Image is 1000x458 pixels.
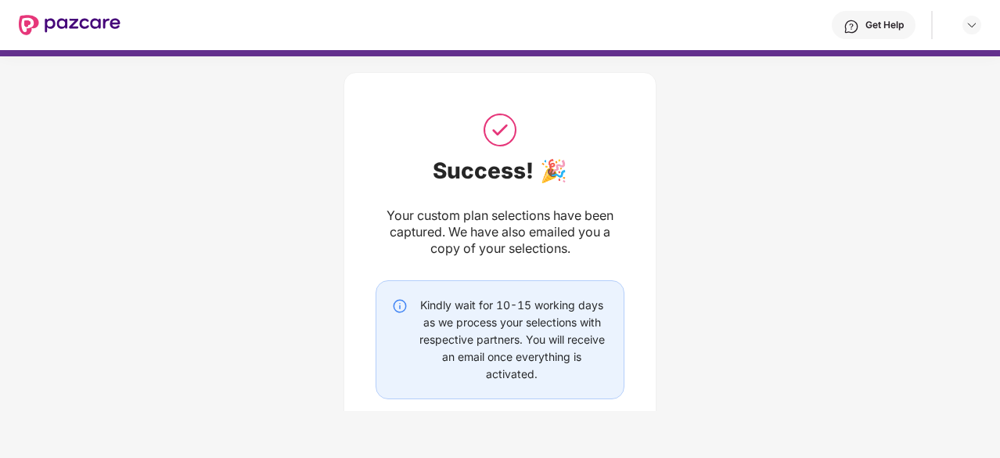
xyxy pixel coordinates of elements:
img: svg+xml;base64,PHN2ZyBpZD0iSGVscC0zMngzMiIgeG1sbnM9Imh0dHA6Ly93d3cudzMub3JnLzIwMDAvc3ZnIiB3aWR0aD... [844,19,859,34]
img: New Pazcare Logo [19,15,121,35]
div: Get Help [865,19,904,31]
div: Kindly wait for 10-15 working days as we process your selections with respective partners. You wi... [415,297,608,383]
div: Your custom plan selections have been captured. We have also emailed you a copy of your selections. [376,207,624,257]
div: Success! 🎉 [376,157,624,184]
img: svg+xml;base64,PHN2ZyB3aWR0aD0iNTAiIGhlaWdodD0iNTAiIHZpZXdCb3g9IjAgMCA1MCA1MCIgZmlsbD0ibm9uZSIgeG... [480,110,520,150]
img: svg+xml;base64,PHN2ZyBpZD0iRHJvcGRvd24tMzJ4MzIiIHhtbG5zPSJodHRwOi8vd3d3LnczLm9yZy8yMDAwL3N2ZyIgd2... [966,19,978,31]
img: svg+xml;base64,PHN2ZyBpZD0iSW5mby0yMHgyMCIgeG1sbnM9Imh0dHA6Ly93d3cudzMub3JnLzIwMDAvc3ZnIiB3aWR0aD... [392,298,408,314]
